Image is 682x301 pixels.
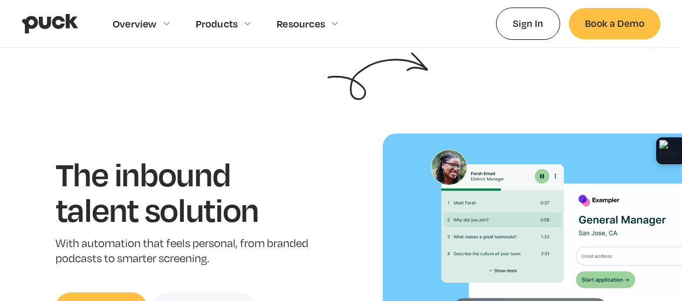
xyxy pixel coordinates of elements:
img: Extension Icon [659,140,679,162]
div: Overview [113,18,157,30]
h1: The inbound talent solution [56,156,312,227]
div: Products [196,18,238,30]
a: Book a Demo [569,8,660,39]
a: Sign In [496,8,560,39]
p: With automation that feels personal, from branded podcasts to smarter screening. [56,236,312,267]
div: Resources [277,18,325,30]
